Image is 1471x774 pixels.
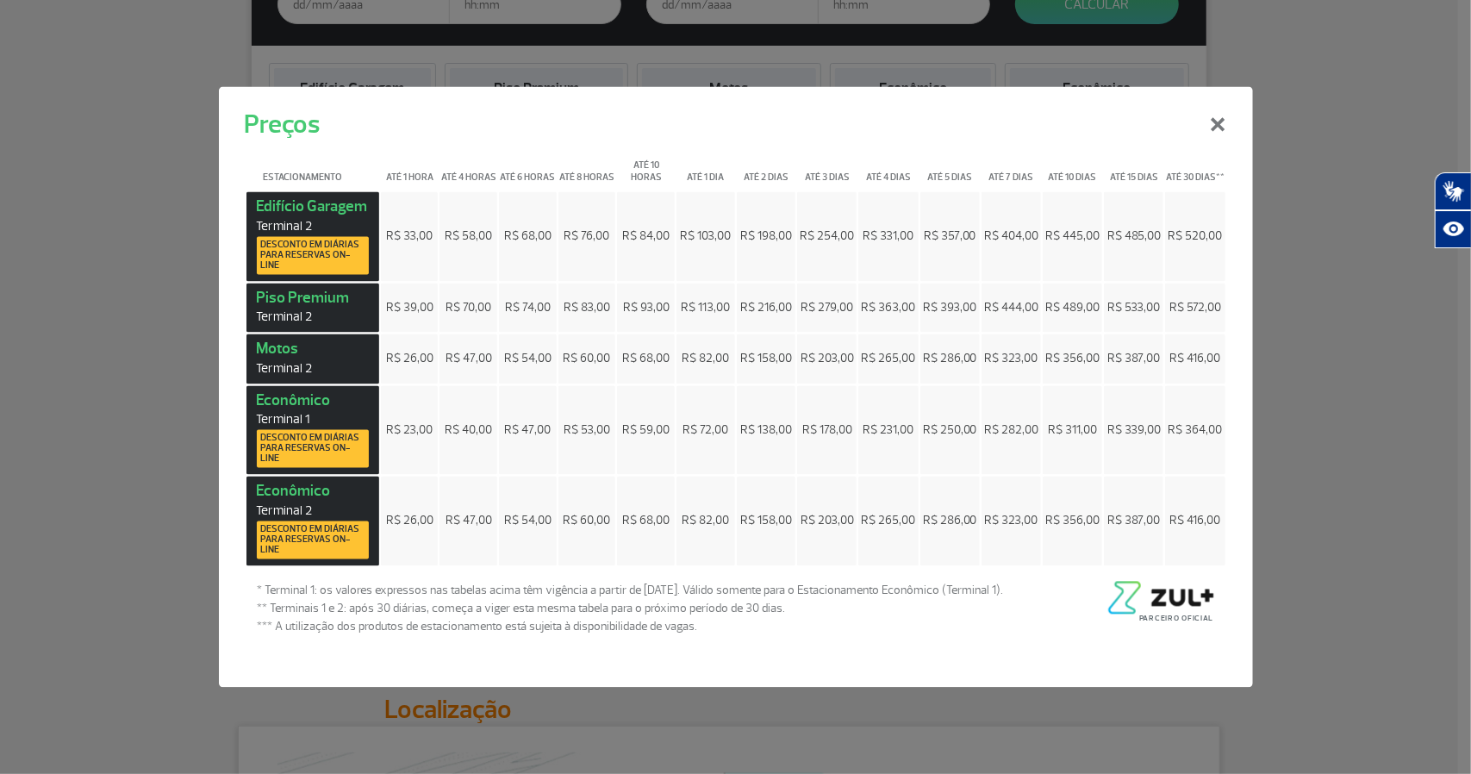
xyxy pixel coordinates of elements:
span: R$ 60,00 [564,352,611,366]
span: R$ 178,00 [802,422,852,437]
span: R$ 364,00 [1168,422,1222,437]
th: Até 10 dias [1043,147,1102,190]
span: R$ 158,00 [740,514,792,528]
span: R$ 254,00 [800,229,854,244]
span: R$ 158,00 [740,352,792,366]
span: R$ 68,00 [622,514,670,528]
span: R$ 203,00 [801,352,854,366]
span: R$ 40,00 [445,422,492,437]
span: R$ 387,00 [1107,514,1160,528]
span: R$ 39,00 [386,300,433,315]
span: R$ 265,00 [861,352,915,366]
span: R$ 231,00 [863,422,913,437]
span: R$ 444,00 [984,300,1038,315]
th: Até 4 dias [858,147,918,190]
span: Terminal 2 [257,218,369,234]
span: R$ 286,00 [923,514,977,528]
span: R$ 282,00 [984,422,1038,437]
span: R$ 68,00 [622,352,670,366]
button: Abrir recursos assistivos. [1435,210,1471,248]
span: R$ 60,00 [564,514,611,528]
span: R$ 485,00 [1107,229,1161,244]
th: Até 6 horas [499,147,557,190]
span: R$ 47,00 [446,352,492,366]
span: R$ 203,00 [801,514,854,528]
span: R$ 393,00 [923,300,976,315]
span: R$ 323,00 [984,352,1038,366]
span: R$ 59,00 [622,422,670,437]
strong: Edifício Garagem [257,197,369,275]
span: ** Terminais 1 e 2: após 30 diárias, começa a viger esta mesma tabela para o próximo período de 3... [258,599,1004,617]
span: R$ 363,00 [861,300,915,315]
th: Estacionamento [246,147,379,190]
th: Até 5 dias [920,147,980,190]
span: R$ 74,00 [505,300,551,315]
span: R$ 520,00 [1168,229,1222,244]
span: R$ 113,00 [681,300,730,315]
th: Até 30 dias** [1165,147,1225,190]
span: R$ 416,00 [1169,514,1220,528]
strong: Econômico [257,390,369,468]
span: Terminal 2 [257,360,369,377]
span: R$ 533,00 [1107,300,1160,315]
span: R$ 387,00 [1107,352,1160,366]
th: Até 15 dias [1104,147,1163,190]
th: Até 8 horas [558,147,616,190]
img: logo-zul-black.png [1104,581,1214,614]
span: R$ 47,00 [504,422,551,437]
span: Parceiro Oficial [1139,614,1214,623]
th: Até 2 dias [737,147,795,190]
span: R$ 416,00 [1169,352,1220,366]
span: R$ 265,00 [861,514,915,528]
span: *** A utilização dos produtos de estacionamento está sujeita à disponibilidade de vagas. [258,617,1004,635]
span: R$ 311,00 [1048,422,1097,437]
h5: Preços [245,106,321,145]
span: R$ 54,00 [504,352,552,366]
th: Até 1 dia [676,147,735,190]
span: R$ 279,00 [801,300,853,315]
span: R$ 68,00 [504,229,552,244]
span: R$ 82,00 [682,352,729,366]
span: R$ 54,00 [504,514,552,528]
span: R$ 356,00 [1045,514,1100,528]
span: R$ 286,00 [923,352,977,366]
span: R$ 357,00 [924,229,976,244]
span: R$ 339,00 [1107,422,1161,437]
strong: Piso Premium [257,288,369,326]
span: R$ 76,00 [564,229,610,244]
strong: Motos [257,340,369,378]
th: Até 1 hora [381,147,439,190]
span: R$ 33,00 [386,229,433,244]
span: Terminal 1 [257,412,369,428]
th: Até 4 horas [439,147,497,190]
span: R$ 103,00 [680,229,731,244]
span: Terminal 2 [257,309,369,326]
span: R$ 323,00 [984,514,1038,528]
span: Desconto em diárias para reservas on-line [261,434,365,465]
span: R$ 23,00 [386,422,433,437]
strong: Econômico [257,482,369,559]
span: * Terminal 1: os valores expressos nas tabelas acima têm vigência a partir de [DATE]. Válido some... [258,581,1004,599]
span: R$ 138,00 [740,422,792,437]
th: Até 7 dias [982,147,1041,190]
span: R$ 93,00 [623,300,670,315]
span: R$ 331,00 [863,229,913,244]
span: R$ 70,00 [446,300,491,315]
span: R$ 572,00 [1169,300,1221,315]
span: R$ 53,00 [564,422,610,437]
span: R$ 404,00 [984,229,1038,244]
span: R$ 58,00 [445,229,492,244]
span: R$ 489,00 [1045,300,1100,315]
button: Close [1196,92,1241,154]
span: R$ 445,00 [1045,229,1100,244]
span: R$ 47,00 [446,514,492,528]
span: R$ 26,00 [386,514,433,528]
th: Até 3 dias [797,147,857,190]
span: Desconto em diárias para reservas on-line [261,524,365,555]
button: Abrir tradutor de língua de sinais. [1435,172,1471,210]
span: R$ 83,00 [564,300,610,315]
th: Até 10 horas [617,147,675,190]
span: R$ 72,00 [683,422,728,437]
span: R$ 216,00 [740,300,792,315]
span: Desconto em diárias para reservas on-line [261,240,365,271]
